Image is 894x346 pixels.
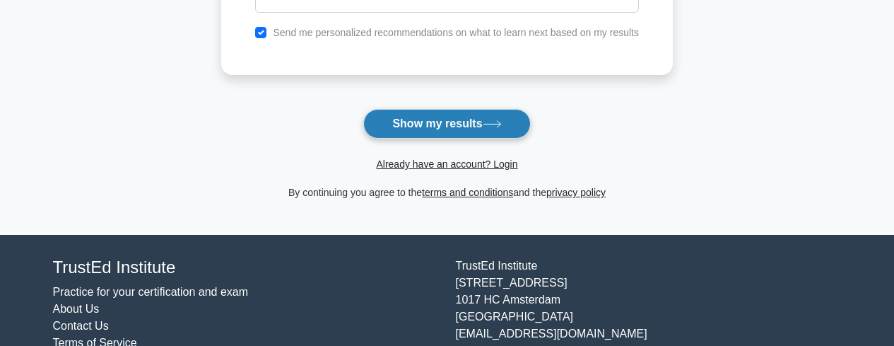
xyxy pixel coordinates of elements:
a: privacy policy [546,187,606,198]
a: terms and conditions [422,187,513,198]
button: Show my results [363,109,530,139]
a: Practice for your certification and exam [53,286,249,298]
a: About Us [53,303,100,315]
label: Send me personalized recommendations on what to learn next based on my results [273,27,639,38]
a: Already have an account? Login [376,158,517,170]
a: Contact Us [53,320,109,332]
h4: TrustEd Institute [53,258,439,278]
div: By continuing you agree to the and the [213,184,681,201]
